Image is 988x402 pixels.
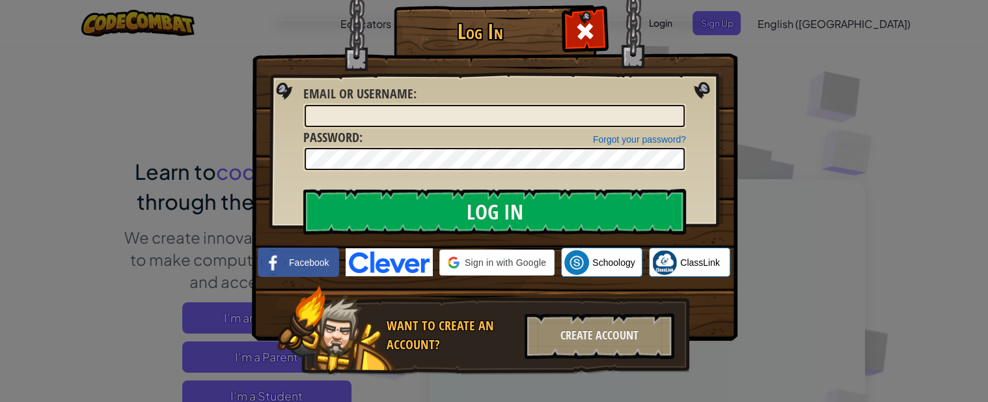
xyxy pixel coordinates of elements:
span: Schoology [592,256,635,269]
h1: Log In [397,20,563,43]
img: facebook_small.png [261,250,286,275]
span: Sign in with Google [465,256,546,269]
input: Log In [303,189,686,235]
label: : [303,128,363,147]
img: schoology.png [564,250,589,275]
img: classlink-logo-small.png [652,250,677,275]
span: Email or Username [303,85,413,102]
img: clever-logo-blue.png [346,248,433,276]
span: Facebook [289,256,329,269]
div: Sign in with Google [439,250,555,276]
label: : [303,85,417,104]
div: Want to create an account? [387,317,517,354]
a: Forgot your password? [593,134,686,145]
span: Password [303,128,359,146]
span: ClassLink [680,256,720,269]
div: Create Account [525,313,674,359]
